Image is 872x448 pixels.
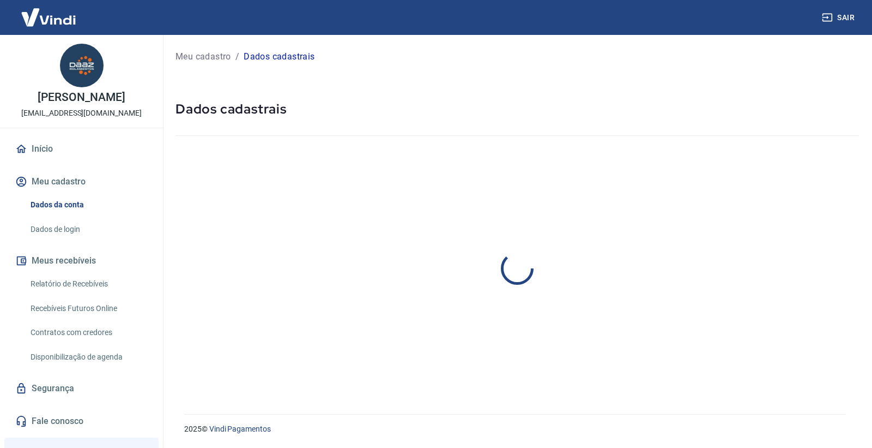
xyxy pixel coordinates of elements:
button: Meu cadastro [13,170,150,194]
a: Fale conosco [13,409,150,433]
a: Segurança [13,377,150,401]
p: / [235,50,239,63]
a: Relatório de Recebíveis [26,273,150,295]
img: 0db8e0c4-2ab7-4be5-88e6-597d13481b44.jpeg [60,44,104,87]
p: [EMAIL_ADDRESS][DOMAIN_NAME] [21,107,142,119]
button: Sair [820,8,859,28]
a: Contratos com credores [26,321,150,344]
h5: Dados cadastrais [175,100,859,118]
a: Dados de login [26,218,150,241]
button: Meus recebíveis [13,249,150,273]
a: Disponibilização de agenda [26,346,150,368]
a: Recebíveis Futuros Online [26,297,150,320]
a: Vindi Pagamentos [209,425,271,433]
a: Dados da conta [26,194,150,216]
p: [PERSON_NAME] [38,92,125,103]
a: Meu cadastro [175,50,231,63]
img: Vindi [13,1,84,34]
p: 2025 © [184,423,846,435]
p: Dados cadastrais [244,50,314,63]
a: Início [13,137,150,161]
